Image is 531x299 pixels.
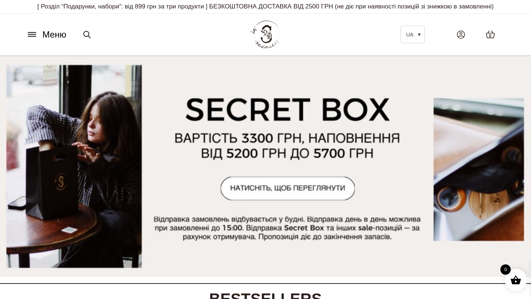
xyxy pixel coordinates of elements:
[400,26,425,43] a: UA
[24,28,69,42] button: Меню
[406,32,413,38] span: UA
[251,21,280,48] img: BY SADOVSKIY
[489,33,491,39] span: 0
[42,28,66,41] span: Меню
[500,264,511,275] span: 0
[478,23,503,46] a: 0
